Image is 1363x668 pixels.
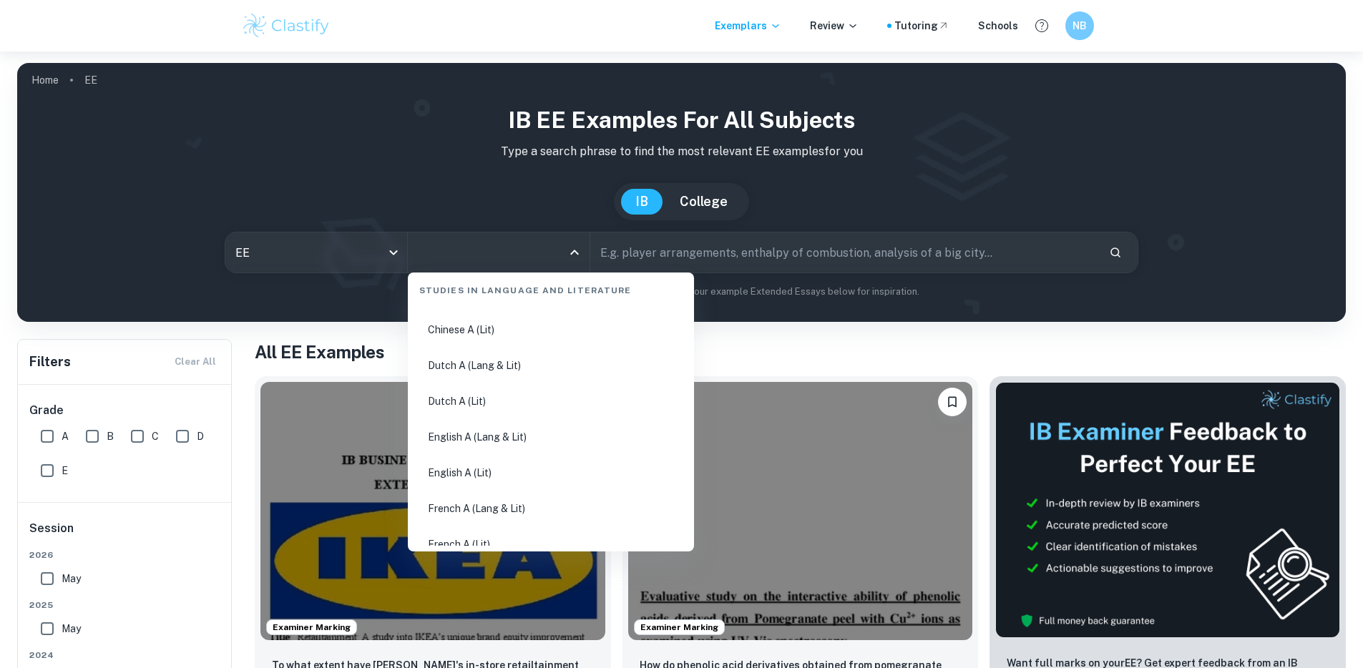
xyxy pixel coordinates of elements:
[1103,240,1128,265] button: Search
[29,103,1334,137] h1: IB EE examples for all subjects
[107,428,114,444] span: B
[414,528,688,561] li: French A (Lit)
[29,402,221,419] h6: Grade
[29,143,1334,160] p: Type a search phrase to find the most relevant EE examples for you
[29,649,221,662] span: 2024
[715,18,781,34] p: Exemplars
[17,63,1346,322] img: profile cover
[414,313,688,346] li: Chinese A (Lit)
[414,385,688,418] li: Dutch A (Lit)
[590,232,1098,272] input: E.g. player arrangements, enthalpy of combustion, analysis of a big city...
[978,18,1018,34] a: Schools
[414,421,688,453] li: English A (Lang & Lit)
[414,349,688,382] li: Dutch A (Lang & Lit)
[665,189,742,215] button: College
[621,189,663,215] button: IB
[31,70,59,90] a: Home
[628,382,973,640] img: Chemistry EE example thumbnail: How do phenolic acid derivatives obtaine
[1065,11,1094,40] button: NB
[635,621,724,634] span: Examiner Marking
[810,18,859,34] p: Review
[255,339,1346,365] h1: All EE Examples
[62,571,81,586] span: May
[62,428,69,444] span: A
[241,11,332,40] img: Clastify logo
[938,388,967,416] button: Bookmark
[414,492,688,525] li: French A (Lang & Lit)
[995,382,1340,638] img: Thumbnail
[1030,14,1054,38] button: Help and Feedback
[62,621,81,637] span: May
[152,428,159,444] span: C
[62,463,68,478] span: E
[565,242,585,262] button: Close
[267,621,356,634] span: Examiner Marking
[414,456,688,489] li: English A (Lit)
[29,520,221,549] h6: Session
[414,272,688,303] div: Studies in Language and Literature
[84,72,97,88] p: EE
[894,18,949,34] a: Tutoring
[29,549,221,561] span: 2026
[260,382,605,640] img: Business and Management EE example thumbnail: To what extent have IKEA's in-store reta
[29,352,71,372] h6: Filters
[225,232,407,272] div: EE
[29,599,221,611] span: 2025
[197,428,204,444] span: D
[1071,18,1088,34] h6: NB
[29,285,1334,299] p: Not sure what to search for? You can always look through our example Extended Essays below for in...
